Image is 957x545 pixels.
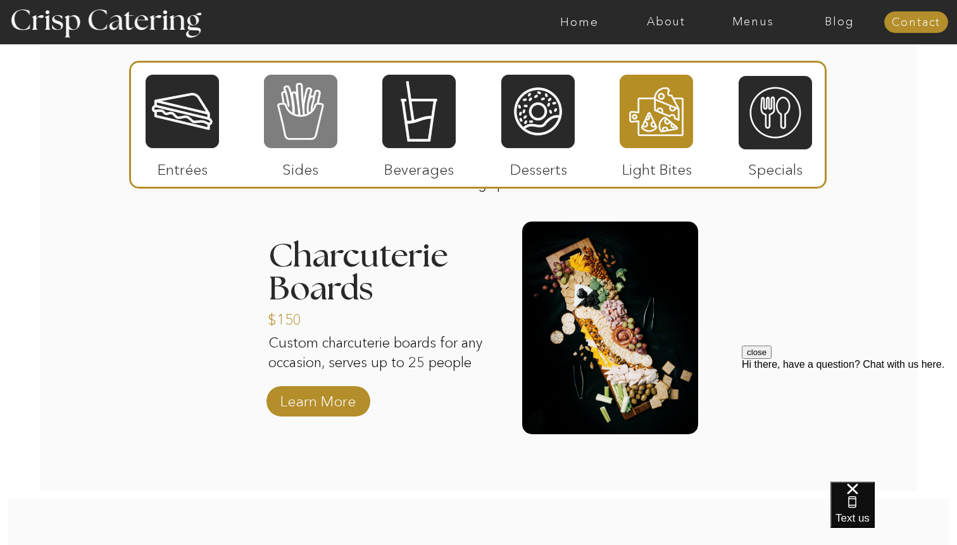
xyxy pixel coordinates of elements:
p: Sides [258,148,342,185]
a: $150 [268,298,352,335]
a: Contact [884,16,948,29]
p: Entrées [141,148,225,185]
p: Specials [733,148,817,185]
p: Beverages [377,148,461,185]
a: Menus [710,16,796,28]
p: Light Bites [615,148,699,185]
p: Custom charcuterie boards for any occasion, serves up to 25 people [268,334,485,389]
a: About [623,16,710,28]
a: Home [536,16,623,28]
iframe: podium webchat widget bubble [830,482,957,545]
a: Blog [796,16,883,28]
a: Learn More [276,380,360,417]
iframe: podium webchat widget prompt [742,346,957,498]
h3: Charcuterie Boards [268,240,501,306]
p: Desserts [496,148,580,185]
